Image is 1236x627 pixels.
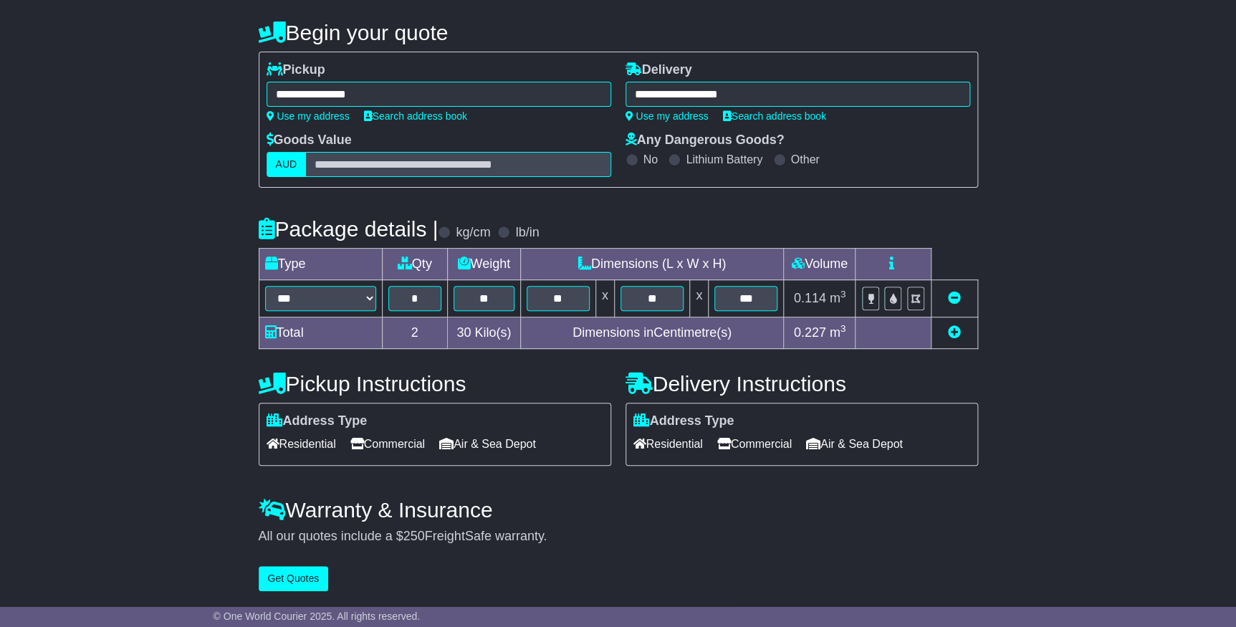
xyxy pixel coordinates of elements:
[259,249,382,280] td: Type
[840,289,846,300] sup: 3
[633,413,734,429] label: Address Type
[626,372,978,396] h4: Delivery Instructions
[259,498,978,522] h4: Warranty & Insurance
[520,249,784,280] td: Dimensions (L x W x H)
[830,325,846,340] span: m
[259,217,439,241] h4: Package details |
[259,21,978,44] h4: Begin your quote
[259,372,611,396] h4: Pickup Instructions
[806,433,903,455] span: Air & Sea Depot
[382,317,447,349] td: 2
[267,433,336,455] span: Residential
[626,133,785,148] label: Any Dangerous Goods?
[626,62,692,78] label: Delivery
[439,433,536,455] span: Air & Sea Depot
[456,225,490,241] label: kg/cm
[784,249,856,280] td: Volume
[382,249,447,280] td: Qty
[520,317,784,349] td: Dimensions in Centimetre(s)
[791,153,820,166] label: Other
[259,529,978,545] div: All our quotes include a $ FreightSafe warranty.
[267,413,368,429] label: Address Type
[267,110,350,122] a: Use my address
[948,325,961,340] a: Add new item
[686,153,762,166] label: Lithium Battery
[643,153,658,166] label: No
[456,325,471,340] span: 30
[447,249,520,280] td: Weight
[717,433,792,455] span: Commercial
[633,433,703,455] span: Residential
[690,280,709,317] td: x
[948,291,961,305] a: Remove this item
[794,291,826,305] span: 0.114
[267,62,325,78] label: Pickup
[830,291,846,305] span: m
[267,133,352,148] label: Goods Value
[515,225,539,241] label: lb/in
[626,110,709,122] a: Use my address
[840,323,846,334] sup: 3
[723,110,826,122] a: Search address book
[364,110,467,122] a: Search address book
[259,566,329,591] button: Get Quotes
[794,325,826,340] span: 0.227
[350,433,425,455] span: Commercial
[267,152,307,177] label: AUD
[595,280,614,317] td: x
[259,317,382,349] td: Total
[403,529,425,543] span: 250
[447,317,520,349] td: Kilo(s)
[214,611,421,622] span: © One World Courier 2025. All rights reserved.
